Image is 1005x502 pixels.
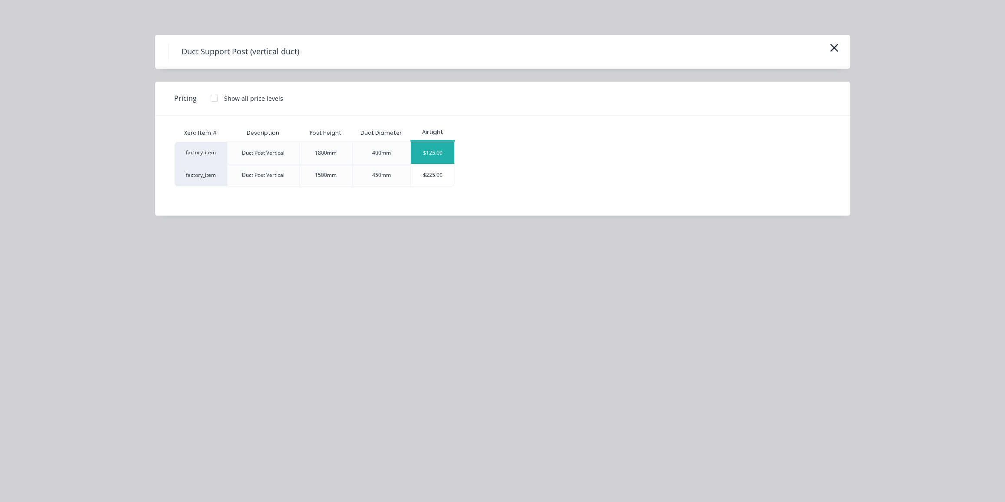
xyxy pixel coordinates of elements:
div: 450mm [372,171,391,179]
h4: Duct Support Post (vertical duct) [168,43,312,60]
div: Show all price levels [224,94,283,103]
div: 1500mm [315,171,337,179]
div: Post Height [303,122,348,144]
div: Duct Diameter [354,122,409,144]
div: factory_item [175,164,227,186]
div: $225.00 [411,164,454,186]
div: factory_item [175,142,227,164]
div: Airtight [410,128,455,136]
span: Pricing [174,93,197,103]
div: Description [240,122,286,144]
div: Xero Item # [175,124,227,142]
div: 1800mm [315,149,337,157]
div: Duct Post Vertical [242,149,284,157]
div: 400mm [372,149,391,157]
div: Duct Post Vertical [242,171,284,179]
div: $125.00 [411,142,454,164]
